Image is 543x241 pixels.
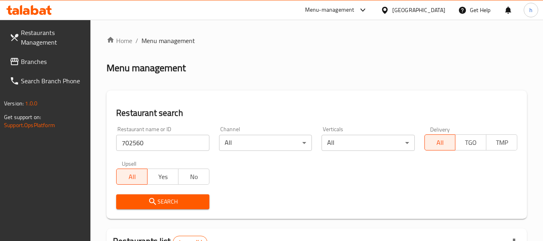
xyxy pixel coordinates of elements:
[529,6,533,14] span: h
[322,135,414,151] div: All
[21,28,84,47] span: Restaurants Management
[122,161,137,166] label: Upsell
[116,169,148,185] button: All
[305,5,354,15] div: Menu-management
[116,194,209,209] button: Search
[107,36,527,45] nav: breadcrumb
[424,134,456,150] button: All
[135,36,138,45] li: /
[21,57,84,66] span: Branches
[459,137,483,148] span: TGO
[428,137,453,148] span: All
[3,52,91,71] a: Branches
[392,6,445,14] div: [GEOGRAPHIC_DATA]
[182,171,206,183] span: No
[107,62,186,74] h2: Menu management
[147,169,178,185] button: Yes
[3,71,91,91] a: Search Branch Phone
[219,135,312,151] div: All
[107,36,132,45] a: Home
[21,76,84,86] span: Search Branch Phone
[3,23,91,52] a: Restaurants Management
[116,135,209,151] input: Search for restaurant name or ID..
[4,112,41,122] span: Get support on:
[178,169,209,185] button: No
[123,197,203,207] span: Search
[4,98,24,109] span: Version:
[116,107,517,119] h2: Restaurant search
[141,36,195,45] span: Menu management
[4,120,55,130] a: Support.OpsPlatform
[490,137,514,148] span: TMP
[120,171,144,183] span: All
[25,98,37,109] span: 1.0.0
[151,171,175,183] span: Yes
[455,134,486,150] button: TGO
[430,126,450,132] label: Delivery
[486,134,517,150] button: TMP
